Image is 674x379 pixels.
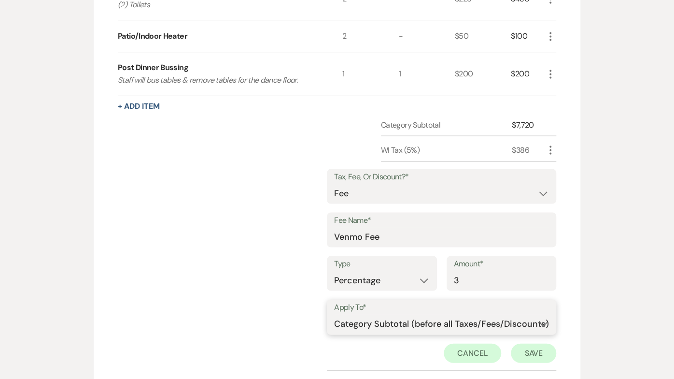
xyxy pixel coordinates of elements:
div: Patio/Indoor Heater [118,30,187,42]
div: $100 [511,21,545,52]
div: $200 [511,53,545,95]
div: $200 [455,53,511,95]
div: 1 [399,53,455,95]
div: WI Tax (5%) [381,144,512,156]
div: Post Dinner Bussing [118,62,188,73]
label: Type [334,257,430,271]
label: Fee Name* [334,213,549,227]
label: Tax, Fee, Or Discount?* [334,170,549,184]
div: $50 [455,21,511,52]
div: 1 [342,53,398,95]
label: Apply To* [334,300,549,314]
button: Cancel [444,343,502,363]
div: $386 [512,144,545,156]
label: Amount* [454,257,549,271]
div: - [399,21,455,52]
button: + Add Item [118,102,160,110]
div: 2 [342,21,398,52]
div: $7,720 [512,119,545,131]
div: Category Subtotal [381,119,512,131]
p: Staff will bus tables & remove tables for the dance floor. [118,73,320,86]
button: Save [511,343,556,363]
